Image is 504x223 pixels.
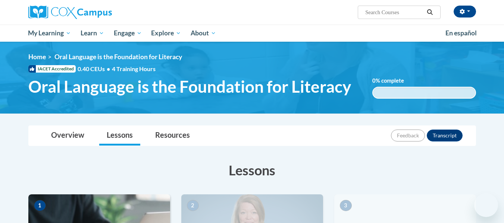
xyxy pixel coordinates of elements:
[372,77,376,84] span: 0
[391,130,425,141] button: Feedback
[28,65,76,73] span: IACET Accredited
[28,53,46,61] a: Home
[340,200,352,211] span: 3
[44,126,92,146] a: Overview
[186,25,221,42] a: About
[454,6,476,17] button: Account Settings
[24,25,76,42] a: My Learning
[28,6,112,19] img: Cox Campus
[445,29,477,37] span: En español
[28,161,476,179] h3: Lessons
[474,193,498,217] iframe: Button to launch messaging window
[17,25,487,42] div: Main menu
[424,8,435,17] button: Search
[187,200,199,211] span: 2
[372,77,415,85] label: % complete
[109,25,147,42] a: Engage
[76,25,109,42] a: Learn
[28,29,71,38] span: My Learning
[54,53,182,61] span: Oral Language is the Foundation for Literacy
[146,25,186,42] a: Explore
[441,25,482,41] a: En español
[112,65,156,72] span: 4 Training Hours
[99,126,140,146] a: Lessons
[28,6,170,19] a: Cox Campus
[81,29,104,38] span: Learn
[28,77,351,96] span: Oral Language is the Foundation for Literacy
[427,130,463,141] button: Transcript
[114,29,142,38] span: Engage
[191,29,216,38] span: About
[151,29,181,38] span: Explore
[34,200,46,211] span: 1
[107,65,110,72] span: •
[364,8,424,17] input: Search Courses
[148,126,197,146] a: Resources
[78,65,112,73] span: 0.40 CEUs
